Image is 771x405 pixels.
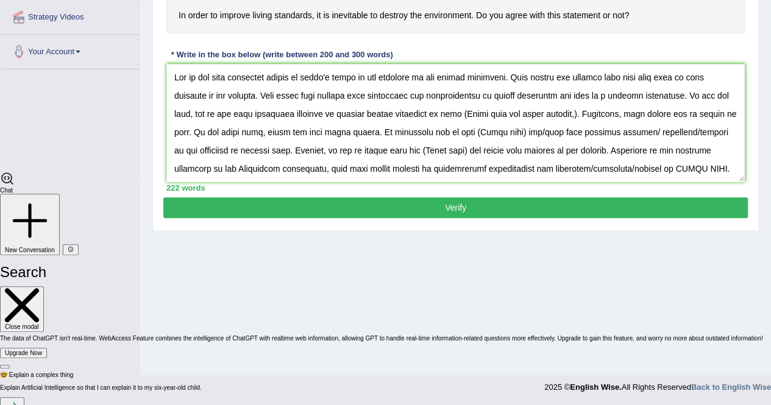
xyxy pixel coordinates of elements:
[163,197,748,218] button: Verify
[166,182,745,194] div: 222 words
[5,247,55,253] span: New Conversation
[570,382,621,392] strong: English Wise.
[5,323,39,330] span: Close modal
[166,49,397,60] div: * Write in the box below (write between 200 and 300 words)
[691,382,771,392] a: Back to English Wise
[544,375,771,393] div: 2025 © All Rights Reserved
[1,35,140,65] a: Your Account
